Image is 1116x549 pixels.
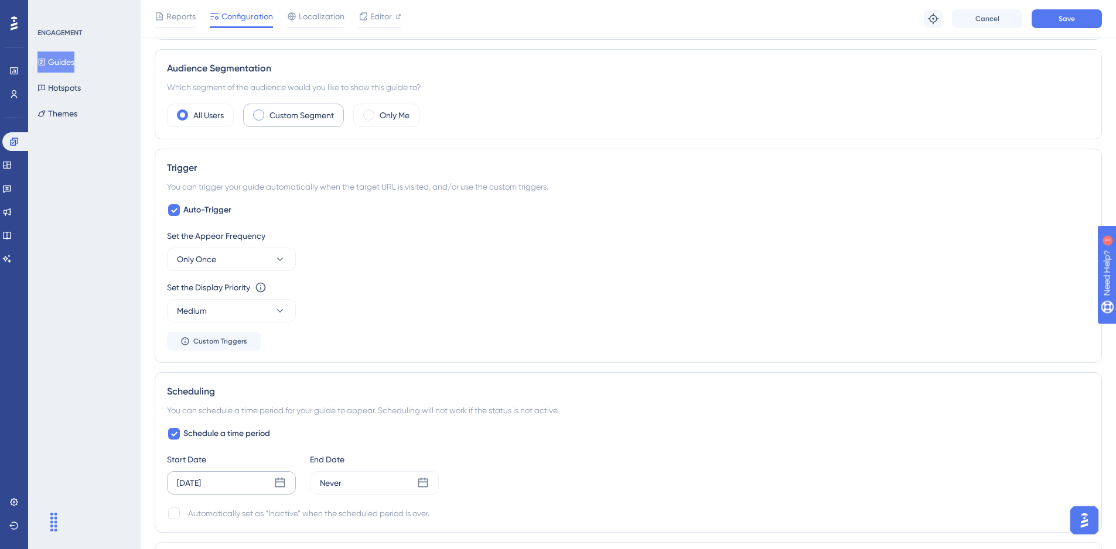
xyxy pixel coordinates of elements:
[45,505,63,540] div: Sürükle
[221,9,273,23] span: Configuration
[37,28,82,37] div: ENGAGEMENT
[952,9,1022,28] button: Cancel
[380,108,409,122] label: Only Me
[1067,503,1102,538] iframe: UserGuiding AI Assistant Launcher
[177,476,201,490] div: [DATE]
[320,476,342,490] div: Never
[183,427,270,441] span: Schedule a time period
[167,299,296,322] button: Medium
[269,108,334,122] label: Custom Segment
[167,61,1090,76] div: Audience Segmentation
[37,103,77,124] button: Themes
[370,9,392,23] span: Editor
[167,161,1090,175] div: Trigger
[193,108,224,122] label: All Users
[28,3,73,17] span: Need Help?
[193,337,247,346] span: Custom Triggers
[183,203,231,217] span: Auto-Trigger
[975,14,999,23] span: Cancel
[167,280,250,294] div: Set the Display Priority
[1059,14,1075,23] span: Save
[37,52,74,73] button: Guides
[299,9,344,23] span: Localization
[167,180,1090,194] div: You can trigger your guide automatically when the target URL is visited, and/or use the custom tr...
[81,6,85,15] div: 1
[177,304,207,318] span: Medium
[188,506,429,520] div: Automatically set as “Inactive” when the scheduled period is over.
[167,229,1090,243] div: Set the Appear Frequency
[167,332,261,351] button: Custom Triggers
[177,252,216,266] span: Only Once
[310,452,439,466] div: End Date
[167,452,296,466] div: Start Date
[167,248,296,271] button: Only Once
[166,9,196,23] span: Reports
[37,77,81,98] button: Hotspots
[167,403,1090,417] div: You can schedule a time period for your guide to appear. Scheduling will not work if the status i...
[167,80,1090,94] div: Which segment of the audience would you like to show this guide to?
[1032,9,1102,28] button: Save
[167,385,1090,399] div: Scheduling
